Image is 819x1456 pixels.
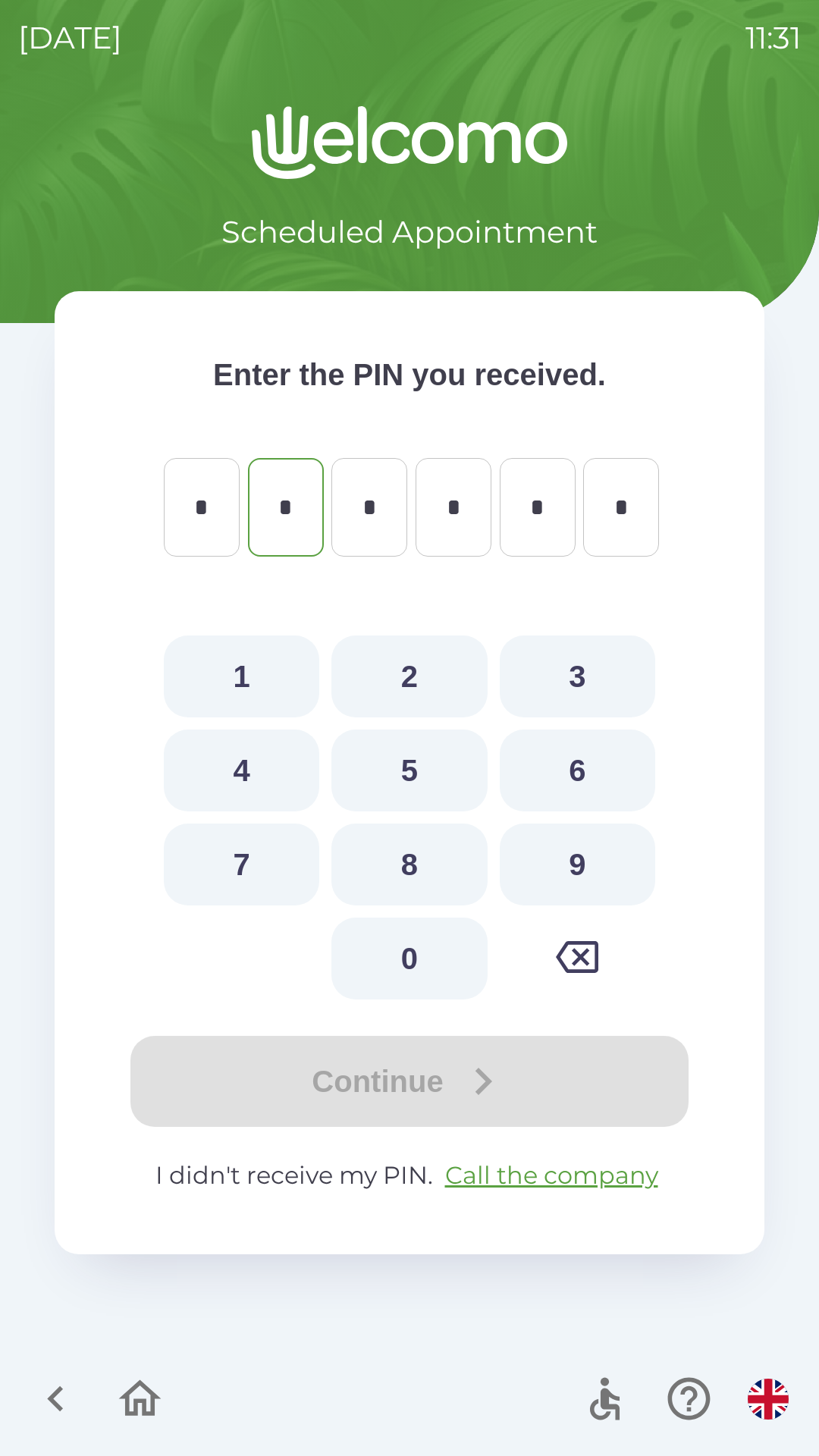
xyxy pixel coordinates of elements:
[115,1157,704,1194] p: I didn't receive my PIN.
[331,635,487,717] button: 2
[164,635,319,717] button: 1
[18,15,122,61] p: [DATE]
[221,209,598,255] p: Scheduled Appointment
[331,730,487,811] button: 5
[164,824,319,905] button: 7
[55,106,764,179] img: Logo
[748,1379,789,1420] img: en flag
[500,635,655,717] button: 3
[500,730,655,811] button: 6
[500,824,655,905] button: 9
[164,730,319,811] button: 4
[745,15,801,61] p: 11:31
[331,824,487,905] button: 8
[331,918,487,999] button: 0
[115,352,704,397] p: Enter the PIN you received.
[439,1157,664,1194] button: Call the company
